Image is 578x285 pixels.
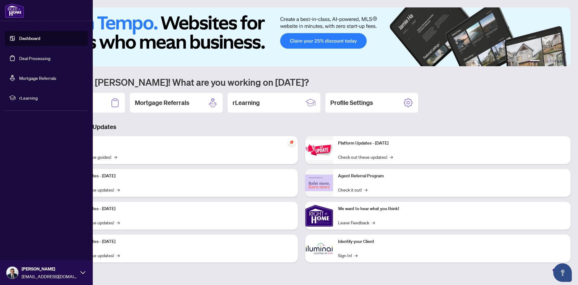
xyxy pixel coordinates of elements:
[542,60,545,63] button: 2
[5,3,24,18] img: logo
[117,219,120,226] span: →
[6,267,18,279] img: Profile Icon
[330,98,373,107] h2: Profile Settings
[552,60,554,63] button: 4
[65,205,293,212] p: Platform Updates - [DATE]
[19,75,56,81] a: Mortgage Referrals
[65,173,293,179] p: Platform Updates - [DATE]
[22,273,77,280] span: [EMAIL_ADDRESS][DOMAIN_NAME]
[364,186,367,193] span: →
[338,252,358,259] a: Sign In!→
[547,60,550,63] button: 3
[22,266,77,272] span: [PERSON_NAME]
[562,60,564,63] button: 6
[233,98,260,107] h2: rLearning
[32,76,571,88] h1: Welcome back [PERSON_NAME]! What are you working on [DATE]?
[557,60,559,63] button: 5
[338,140,566,147] p: Platform Updates - [DATE]
[114,153,117,160] span: →
[117,186,120,193] span: →
[32,123,571,131] h3: Brokerage & Industry Updates
[32,7,571,66] img: Slide 0
[338,153,393,160] a: Check out these updates!→
[135,98,189,107] h2: Mortgage Referrals
[117,252,120,259] span: →
[19,36,40,41] a: Dashboard
[530,60,540,63] button: 1
[65,140,293,147] p: Self-Help
[354,252,358,259] span: →
[19,55,50,61] a: Deal Processing
[553,263,572,282] button: Open asap
[19,94,83,101] span: rLearning
[305,140,333,160] img: Platform Updates - June 23, 2025
[390,153,393,160] span: →
[305,175,333,192] img: Agent Referral Program
[338,205,566,212] p: We want to hear what you think!
[338,186,367,193] a: Check it out!→
[305,202,333,230] img: We want to hear what you think!
[288,139,295,146] span: pushpin
[338,173,566,179] p: Agent Referral Program
[65,238,293,245] p: Platform Updates - [DATE]
[338,219,375,226] a: Leave Feedback→
[305,235,333,262] img: Identify your Client
[372,219,375,226] span: →
[338,238,566,245] p: Identify your Client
